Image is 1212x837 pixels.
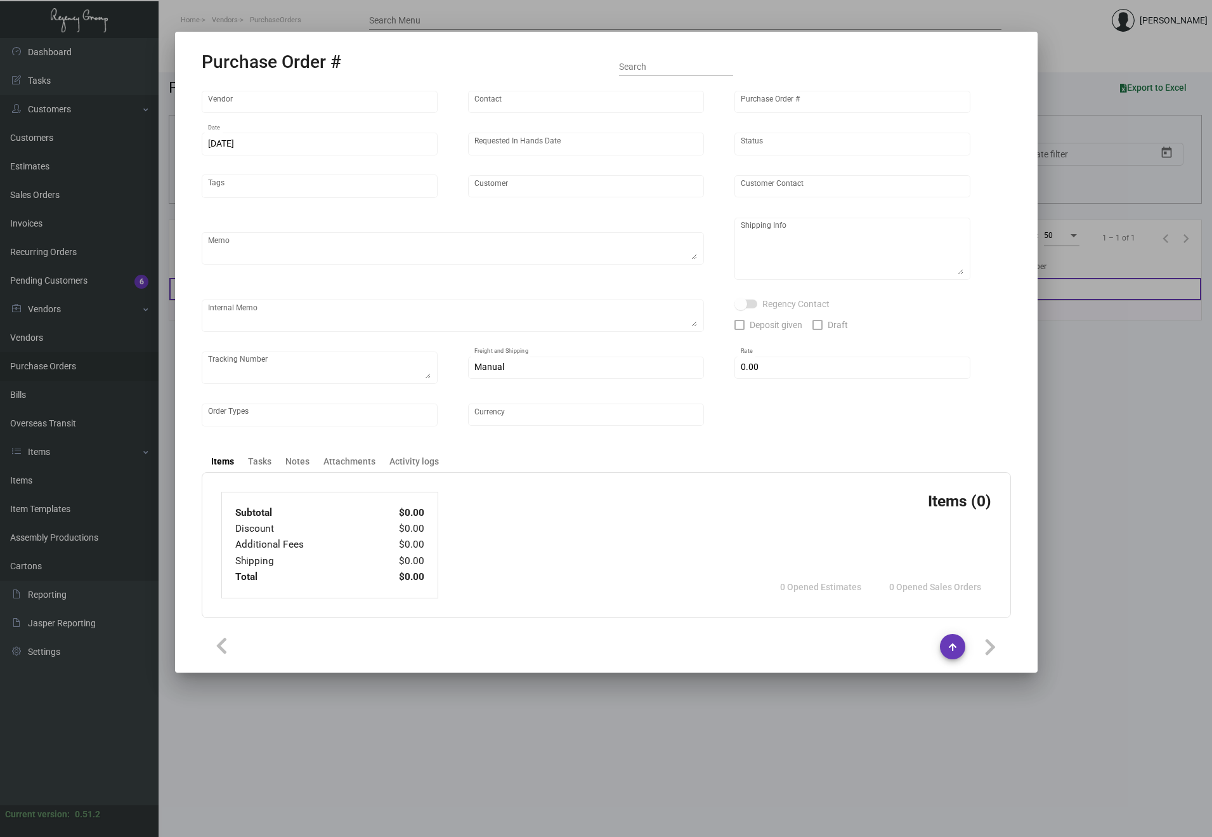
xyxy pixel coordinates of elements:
[372,553,425,569] td: $0.00
[285,455,310,468] div: Notes
[235,537,372,553] td: Additional Fees
[770,576,871,598] button: 0 Opened Estimates
[235,505,372,521] td: Subtotal
[828,317,848,333] span: Draft
[372,505,425,521] td: $0.00
[474,362,504,372] span: Manual
[248,455,271,468] div: Tasks
[372,521,425,537] td: $0.00
[372,537,425,553] td: $0.00
[372,569,425,585] td: $0.00
[780,582,861,592] span: 0 Opened Estimates
[389,455,439,468] div: Activity logs
[211,455,234,468] div: Items
[5,808,70,821] div: Current version:
[323,455,375,468] div: Attachments
[75,808,100,821] div: 0.51.2
[889,582,981,592] span: 0 Opened Sales Orders
[879,576,991,598] button: 0 Opened Sales Orders
[235,569,372,585] td: Total
[235,553,372,569] td: Shipping
[928,492,991,510] h3: Items (0)
[762,296,830,312] span: Regency Contact
[235,521,372,537] td: Discount
[750,317,802,333] span: Deposit given
[202,51,341,73] h2: Purchase Order #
